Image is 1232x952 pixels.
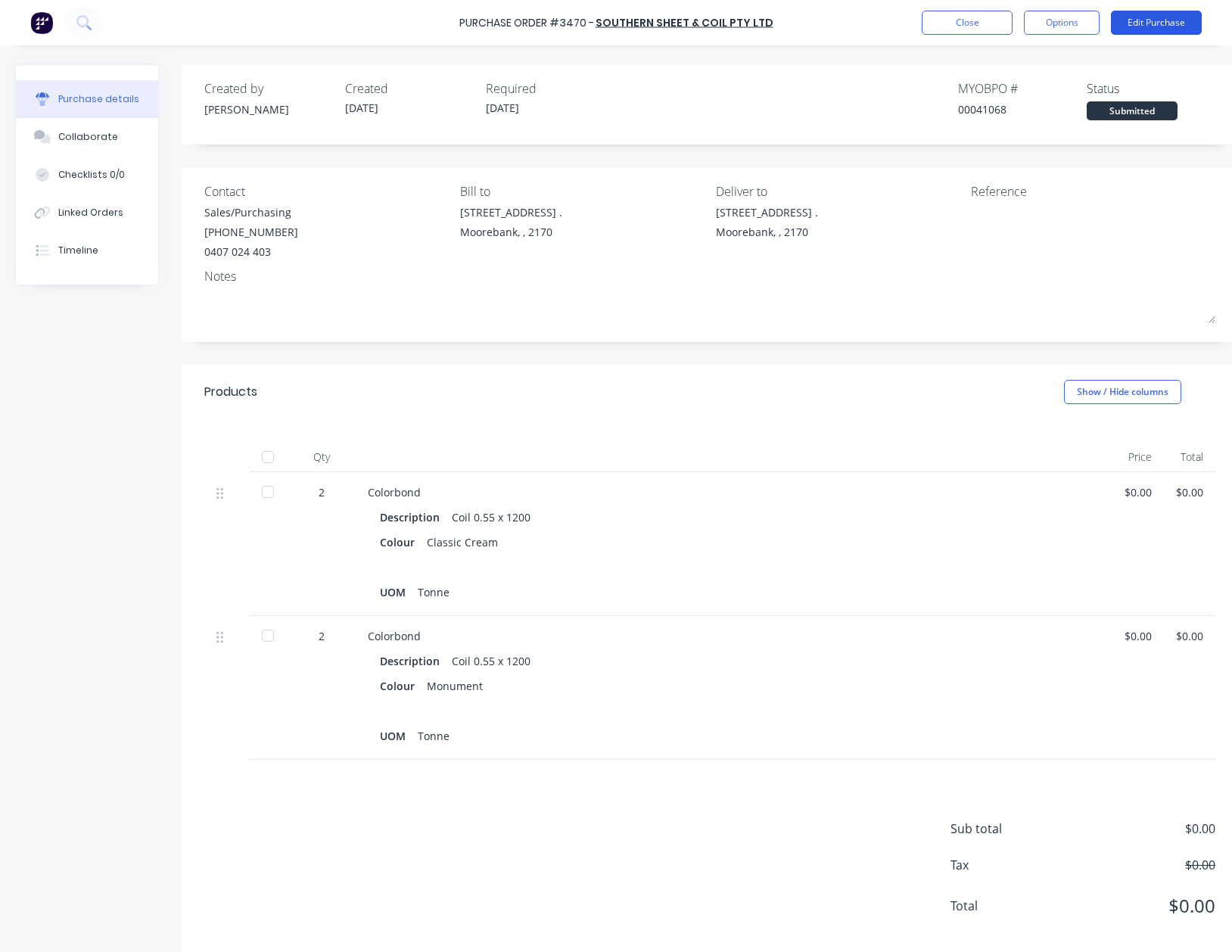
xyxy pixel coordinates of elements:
[427,675,483,697] div: Monument
[380,581,418,603] div: UOM
[460,224,562,240] div: Moorebank, , 2170
[459,15,594,31] div: Purchase Order #3470 -
[460,204,562,220] div: [STREET_ADDRESS] .
[1176,484,1203,500] div: $0.00
[1125,484,1152,500] div: $0.00
[58,168,125,182] div: Checklists 0/0
[1087,79,1215,98] div: Status
[58,92,139,106] div: Purchase details
[16,80,158,118] button: Purchase details
[1164,442,1215,472] div: Total
[380,531,427,553] div: Colour
[1176,628,1203,644] div: $0.00
[1125,628,1152,644] div: $0.00
[204,244,298,260] div: 0407 024 403
[452,506,530,528] div: Coil 0.55 x 1200
[958,79,1087,98] div: MYOB PO #
[1064,856,1215,874] span: $0.00
[300,628,344,644] div: 2
[950,820,1064,838] span: Sub total
[380,725,418,747] div: UOM
[958,101,1087,117] div: 00041068
[1111,11,1202,35] button: Edit Purchase
[460,182,705,201] div: Bill to
[1024,11,1100,35] button: Options
[58,244,98,257] div: Timeline
[204,224,298,240] div: [PHONE_NUMBER]
[204,204,298,220] div: Sales/Purchasing
[427,531,498,553] div: Classic Cream
[971,182,1215,201] div: Reference
[1064,380,1181,404] button: Show / Hide columns
[288,442,356,472] div: Qty
[16,156,158,194] button: Checklists 0/0
[16,118,158,156] button: Collaborate
[1064,820,1215,838] span: $0.00
[486,79,614,98] div: Required
[204,101,333,117] div: [PERSON_NAME]
[58,206,123,219] div: Linked Orders
[380,675,427,697] div: Colour
[204,79,333,98] div: Created by
[1112,442,1164,472] div: Price
[418,581,450,603] div: Tonne
[716,204,818,220] div: [STREET_ADDRESS] .
[204,383,257,401] div: Products
[716,224,818,240] div: Moorebank, , 2170
[716,182,960,201] div: Deliver to
[58,130,118,144] div: Collaborate
[300,484,344,500] div: 2
[950,897,1064,915] span: Total
[16,194,158,232] button: Linked Orders
[1064,892,1215,919] span: $0.00
[596,15,773,30] a: Southern Sheet & Coil Pty Ltd
[452,650,530,672] div: Coil 0.55 x 1200
[380,650,452,672] div: Description
[368,484,1100,500] div: Colorbond
[922,11,1013,35] button: Close
[418,725,450,747] div: Tonne
[204,267,1215,285] div: Notes
[16,232,158,269] button: Timeline
[380,506,452,528] div: Description
[368,628,1100,644] div: Colorbond
[204,182,449,201] div: Contact
[345,79,474,98] div: Created
[950,856,1064,874] span: Tax
[30,11,53,34] img: Factory
[1087,101,1178,120] div: Submitted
